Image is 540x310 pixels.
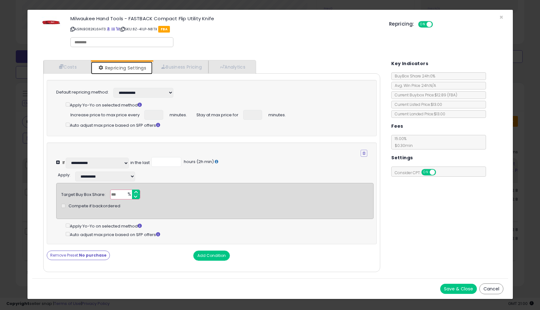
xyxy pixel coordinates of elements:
[499,13,503,22] span: ×
[268,110,286,118] span: minutes.
[44,60,91,73] a: Costs
[58,172,69,178] span: Apply
[208,60,255,73] a: Analytics
[153,60,208,73] a: Business Pricing
[116,27,119,32] a: Your listing only
[58,170,70,178] div: :
[130,160,150,166] div: in the last
[392,102,442,107] span: Current Listed Price: $13.00
[392,143,413,148] span: $0.30 min
[389,21,414,27] h5: Repricing:
[107,27,110,32] a: BuyBox page
[440,284,477,294] button: Save & Close
[392,111,445,117] span: Current Landed Price: $13.00
[432,22,442,27] span: OFF
[392,170,444,175] span: Consider CPT:
[170,110,187,118] span: minutes.
[47,251,110,260] button: Remove Preset:
[66,101,368,108] div: Apply Yo-Yo on selected method
[392,73,435,79] span: BuyBox Share 24h: 0%
[419,22,427,27] span: ON
[447,92,457,98] span: ( FBA )
[91,62,153,74] a: Repricing Settings
[183,159,214,165] span: hours (2h min)
[42,16,61,29] img: 31UAzHJOHOL._SL60_.jpg
[392,136,413,148] span: 15.00 %
[422,170,430,175] span: ON
[61,190,105,198] div: Target Buy Box Share:
[391,122,403,130] h5: Fees
[70,24,380,34] p: ASIN: B082KL6HT3 | SKU: 8Z-41LP-N8TX
[391,154,413,162] h5: Settings
[66,121,368,129] div: Auto adjust max price based on SFP offers
[392,83,436,88] span: Avg. Win Price 24h: N/A
[56,89,109,95] label: Default repricing method:
[193,251,230,261] button: Add Condition
[479,283,503,294] button: Cancel
[66,222,374,229] div: Apply Yo-Yo on selected method
[69,203,120,209] span: Compete if backordered
[363,151,365,155] i: Remove Condition
[435,170,445,175] span: OFF
[70,16,380,21] h3: Milwaukee Hand Tools - FASTBACK Compact Flip Utility Knife
[66,231,374,238] div: Auto adjust max price based on SFP offers
[391,60,428,68] h5: Key Indicators
[70,110,140,118] span: Increase price to max price every
[79,252,106,258] strong: No purchase
[124,190,134,199] span: %
[196,110,238,118] span: Stay at max price for
[111,27,115,32] a: All offer listings
[158,26,170,33] span: FBA
[392,92,457,98] span: Current Buybox Price:
[435,92,457,98] span: $12.89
